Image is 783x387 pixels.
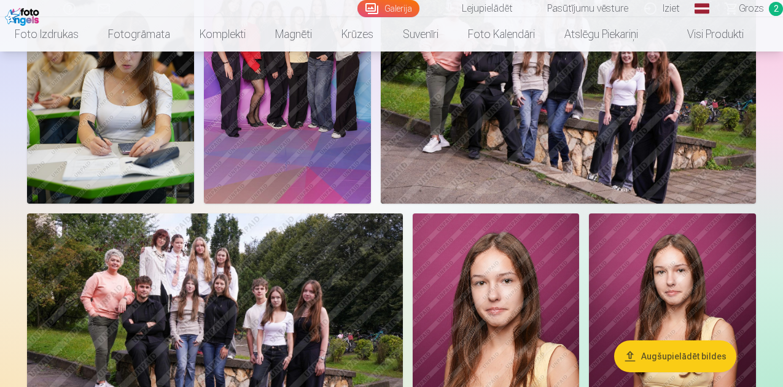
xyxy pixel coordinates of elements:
[453,17,550,52] a: Foto kalendāri
[550,17,653,52] a: Atslēgu piekariņi
[769,2,783,16] span: 2
[327,17,388,52] a: Krūzes
[653,17,758,52] a: Visi produkti
[93,17,185,52] a: Fotogrāmata
[739,1,764,16] span: Grozs
[260,17,327,52] a: Magnēti
[614,340,736,372] button: Augšupielādēt bildes
[5,5,42,26] img: /fa1
[185,17,260,52] a: Komplekti
[388,17,453,52] a: Suvenīri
